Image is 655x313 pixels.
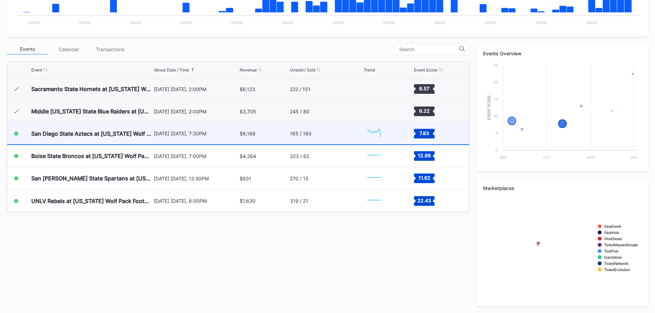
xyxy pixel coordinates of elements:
[290,86,310,92] div: 222 / 151
[494,114,498,118] text: 10
[240,109,256,114] div: $3,705
[31,175,152,182] div: San [PERSON_NAME] State Spartans at [US_STATE] Wolf Pack Football
[290,153,309,159] div: 323 / 62
[31,67,42,72] div: Event
[494,97,498,101] text: 15
[240,153,256,159] div: $4,264
[604,261,629,266] text: TicketNetwork
[31,86,152,92] div: Sacramento State Hornets at [US_STATE] Wolf Pack Football
[154,109,238,114] div: [DATE] [DATE], 2:00PM
[290,176,308,181] div: 270 / 15
[31,108,152,115] div: Middle [US_STATE] State Blue Raiders at [US_STATE] Wolf Pack
[485,21,496,25] text: [DATE]
[181,21,192,25] text: [DATE]
[487,95,491,120] text: Event Score
[240,86,255,92] div: $6,123
[604,224,621,228] text: SeatGeek
[240,198,255,204] div: $1,630
[364,147,384,165] svg: Chart title
[240,176,251,181] div: $931
[495,148,498,152] text: 0
[364,170,384,187] svg: Chart title
[282,21,293,25] text: [DATE]
[154,153,238,159] div: [DATE] [DATE], 7:00PM
[483,185,641,191] div: Marketplaces
[483,62,641,165] svg: Chart title
[31,153,152,159] div: Boise State Broncos at [US_STATE] Wolf Pack Football (Rescheduled from 10/25)
[493,80,498,84] text: 20
[48,44,89,55] div: Calendar
[364,80,384,98] svg: Chart title
[154,131,238,136] div: [DATE] [DATE], 7:30PM
[631,155,637,159] text: Dec
[154,67,189,72] div: Venue Date / Time
[79,21,90,25] text: [DATE]
[231,21,243,25] text: [DATE]
[418,153,431,158] text: 12.99
[500,155,506,159] text: Sep
[419,86,429,91] text: 8.57
[154,176,238,181] div: [DATE] [DATE], 12:30PM
[483,196,641,299] svg: Chart title
[31,198,152,204] div: UNLV Rebels at [US_STATE] Wolf Pack Football
[364,103,384,120] svg: Chart title
[399,47,459,52] input: Search
[536,21,547,25] text: [DATE]
[130,21,141,25] text: [DATE]
[154,86,238,92] div: [DATE] [DATE], 2:00PM
[383,21,395,25] text: [DATE]
[417,197,431,203] text: 22.43
[604,237,622,241] text: VividSeats
[604,249,619,253] text: TickPick
[543,155,550,159] text: Oct
[434,21,446,25] text: [DATE]
[89,44,131,55] div: Transactions
[333,21,344,25] text: [DATE]
[414,67,437,72] div: Event Score
[419,130,429,136] text: 7.83
[604,243,638,247] text: TicketMasterResale
[493,63,498,67] text: 25
[31,130,152,137] div: San Diego State Aztecs at [US_STATE] Wolf Pack Football
[290,131,312,136] div: 165 / 160
[587,155,595,159] text: Nov
[604,268,630,272] text: TicketEvolution
[483,51,641,56] div: Events Overview
[418,175,430,181] text: 11.62
[604,255,622,259] text: Gametime
[290,109,309,114] div: 245 / 80
[290,67,315,72] div: Unsold / Sold
[154,198,238,204] div: [DATE] [DATE], 6:00PM
[29,21,40,25] text: [DATE]
[586,21,598,25] text: [DATE]
[7,44,48,55] div: Events
[364,67,375,72] div: Trend
[604,231,619,235] text: StubHub
[290,198,308,204] div: 319 / 21
[419,108,429,114] text: 6.22
[240,67,257,72] div: Revenue
[364,125,384,142] svg: Chart title
[495,131,498,135] text: 5
[364,192,384,210] svg: Chart title
[240,131,255,136] div: $6,188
